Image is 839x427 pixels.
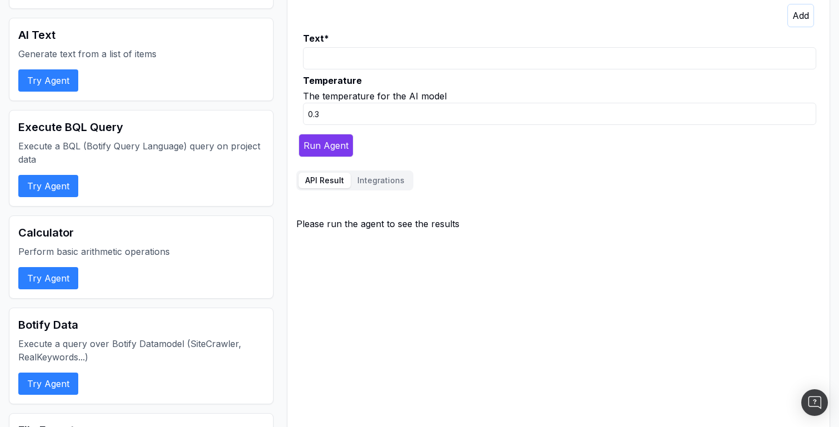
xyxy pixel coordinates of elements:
[787,4,814,27] button: Add
[18,267,78,289] button: Try Agent
[18,373,78,395] button: Try Agent
[18,245,264,258] p: Perform basic arithmetic operations
[299,134,353,157] button: Run Agent
[303,89,816,103] div: The temperature for the AI model
[303,32,816,45] label: Text
[18,225,264,240] h2: Calculator
[18,69,78,92] button: Try Agent
[801,389,828,416] div: Open Intercom Messenger
[18,47,264,61] p: Generate text from a list of items
[296,217,821,230] div: Please run the agent to see the results
[18,119,264,135] h2: Execute BQL Query
[351,173,411,188] button: Integrations
[18,27,264,43] h2: AI Text
[18,175,78,197] button: Try Agent
[299,173,351,188] button: API Result
[18,139,264,166] p: Execute a BQL (Botify Query Language) query on project data
[303,74,816,87] label: Temperature
[18,317,264,333] h2: Botify Data
[18,337,264,364] p: Execute a query over Botify Datamodel (SiteCrawler, RealKeywords...)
